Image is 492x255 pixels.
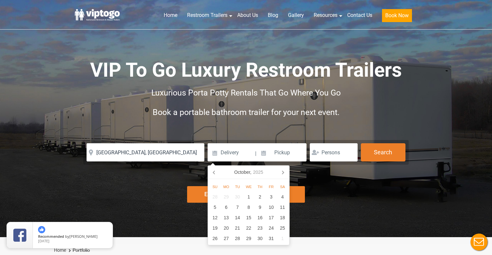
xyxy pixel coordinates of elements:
div: We [243,183,254,191]
a: About Us [232,8,263,22]
span: by [38,235,107,239]
div: 11 [277,202,288,212]
div: 6 [221,202,232,212]
div: Su [209,183,221,191]
a: Contact Us [342,8,377,22]
div: 16 [254,212,266,223]
a: Home [159,8,182,22]
i: 2025 [253,168,263,176]
span: [DATE] [38,238,49,243]
span: | [255,143,256,164]
div: Fr [266,183,277,191]
a: Restroom Trailers [182,8,232,22]
div: Th [254,183,266,191]
div: 30 [254,233,266,244]
div: 30 [232,192,243,202]
span: VIP To Go Luxury Restroom Trailers [90,58,402,82]
div: Mo [221,183,232,191]
input: Persons [310,143,358,161]
input: Pickup [257,143,307,161]
a: Resources [309,8,342,22]
a: Book Now [377,8,417,26]
button: Book Now [382,9,412,22]
li: Portfolio [67,247,90,254]
div: 3 [266,192,277,202]
span: Luxurious Porta Potty Rentals That Go Where You Go [151,88,341,97]
div: Explore Restroom Trailers [187,186,305,203]
div: 25 [277,223,288,233]
div: 5 [209,202,221,212]
div: 20 [221,223,232,233]
div: 7 [232,202,243,212]
div: 10 [266,202,277,212]
div: 21 [232,223,243,233]
div: 24 [266,223,277,233]
div: Tu [232,183,243,191]
div: 2 [254,192,266,202]
div: 8 [243,202,254,212]
div: 15 [243,212,254,223]
div: 27 [221,233,232,244]
div: 17 [266,212,277,223]
div: 1 [243,192,254,202]
div: October, [232,167,266,177]
a: Blog [263,8,283,22]
input: Delivery [208,143,254,161]
span: Recommended [38,234,64,239]
div: 31 [266,233,277,244]
div: 23 [254,223,266,233]
img: Review Rating [13,229,26,242]
img: thumbs up icon [38,226,45,233]
button: Live Chat [466,229,492,255]
button: Search [361,143,405,161]
a: Gallery [283,8,309,22]
div: 13 [221,212,232,223]
div: 9 [254,202,266,212]
div: 29 [243,233,254,244]
div: 22 [243,223,254,233]
div: 12 [209,212,221,223]
div: 29 [221,192,232,202]
div: 19 [209,223,221,233]
div: 28 [232,233,243,244]
div: 4 [277,192,288,202]
input: Where do you need your restroom? [87,143,204,161]
div: 18 [277,212,288,223]
span: [PERSON_NAME] [69,234,98,239]
div: 14 [232,212,243,223]
span: Book a portable bathroom trailer for your next event. [153,108,340,117]
div: 26 [209,233,221,244]
div: Sa [277,183,288,191]
div: 1 [277,233,288,244]
a: Home [54,248,66,253]
div: 28 [209,192,221,202]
